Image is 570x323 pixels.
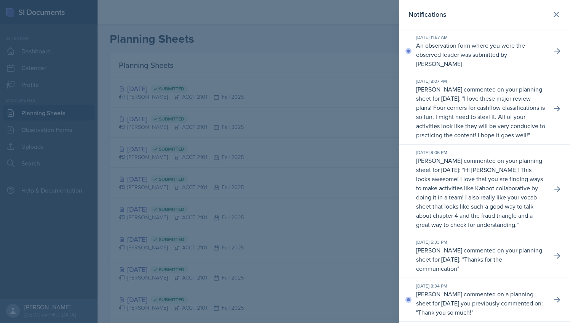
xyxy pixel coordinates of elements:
[416,246,546,273] p: [PERSON_NAME] commented on your planning sheet for [DATE]: " "
[416,41,546,68] p: An observation form where you were the observed leader was submitted by [PERSON_NAME]
[416,94,545,139] p: I love these major review plans! Four corners for cashflow classifications is so fun, I might nee...
[416,156,546,229] p: [PERSON_NAME] commented on your planning sheet for [DATE]: " "
[416,239,546,246] div: [DATE] 5:33 PM
[416,289,546,317] p: [PERSON_NAME] commented on a planning sheet for [DATE] you previously commented on: " "
[418,308,471,317] p: Thank you so much!
[416,283,546,289] div: [DATE] 8:34 PM
[416,34,546,41] div: [DATE] 11:57 AM
[416,85,546,140] p: [PERSON_NAME] commented on your planning sheet for [DATE]: " "
[416,166,543,229] p: Hi [PERSON_NAME]! This looks awesome! I love that you are finding ways to make activities like Ka...
[408,9,446,20] h2: Notifications
[416,78,546,85] div: [DATE] 8:07 PM
[416,149,546,156] div: [DATE] 8:06 PM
